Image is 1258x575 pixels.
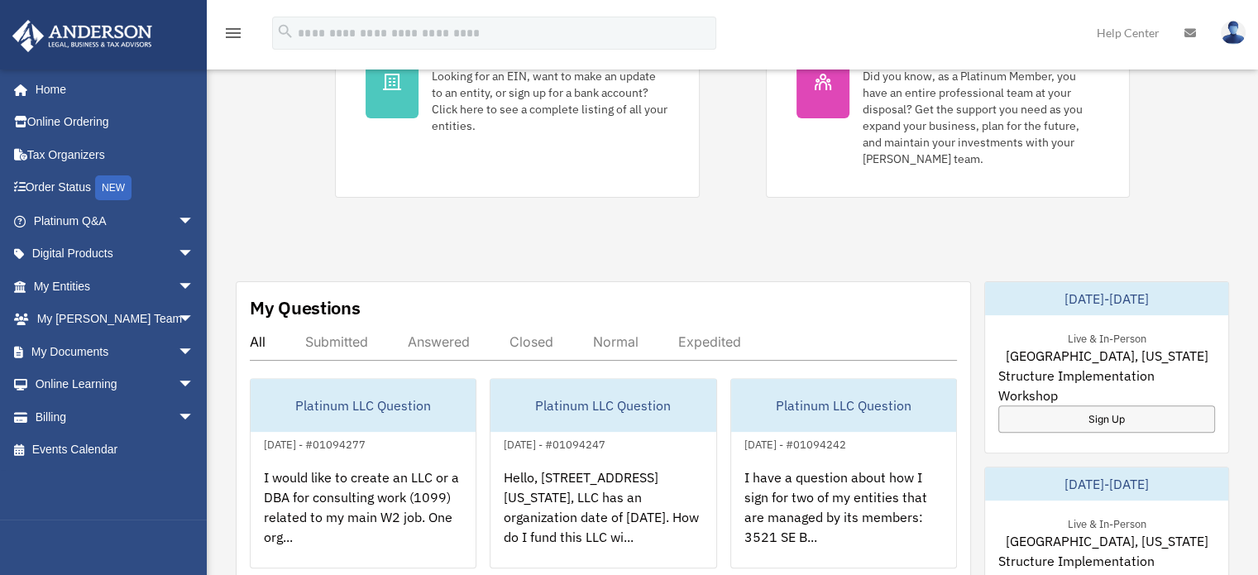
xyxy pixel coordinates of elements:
div: All [250,333,265,350]
a: My Entities Looking for an EIN, want to make an update to an entity, or sign up for a bank accoun... [335,15,699,198]
a: Order StatusNEW [12,171,219,205]
div: Live & In-Person [1054,514,1159,531]
div: NEW [95,175,132,200]
span: arrow_drop_down [178,237,211,271]
a: Platinum LLC Question[DATE] - #01094242I have a question about how I sign for two of my entities ... [730,378,957,568]
a: Digital Productsarrow_drop_down [12,237,219,271]
div: Did you know, as a Platinum Member, you have an entire professional team at your disposal? Get th... [863,68,1099,167]
span: Structure Implementation Workshop [998,366,1215,405]
div: Platinum LLC Question [251,379,476,432]
a: Sign Up [998,405,1215,433]
a: Home [12,73,211,106]
img: User Pic [1221,21,1246,45]
span: arrow_drop_down [178,204,211,238]
span: arrow_drop_down [178,270,211,304]
a: Platinum LLC Question[DATE] - #01094247Hello, [STREET_ADDRESS][US_STATE], LLC has an organization... [490,378,716,568]
div: My Questions [250,295,361,320]
span: arrow_drop_down [178,303,211,337]
a: My Documentsarrow_drop_down [12,335,219,368]
div: Looking for an EIN, want to make an update to an entity, or sign up for a bank account? Click her... [432,68,668,134]
span: [GEOGRAPHIC_DATA], [US_STATE] [1005,531,1208,551]
a: Events Calendar [12,434,219,467]
a: Online Learningarrow_drop_down [12,368,219,401]
i: menu [223,23,243,43]
a: Platinum LLC Question[DATE] - #01094277I would like to create an LLC or a DBA for consulting work... [250,378,476,568]
i: search [276,22,294,41]
a: My [PERSON_NAME] Team Did you know, as a Platinum Member, you have an entire professional team at... [766,15,1130,198]
a: My [PERSON_NAME] Teamarrow_drop_down [12,303,219,336]
div: Platinum LLC Question [731,379,956,432]
div: Platinum LLC Question [490,379,715,432]
div: [DATE] - #01094277 [251,434,379,452]
div: Submitted [305,333,368,350]
div: Live & In-Person [1054,328,1159,346]
div: [DATE] - #01094247 [490,434,619,452]
span: arrow_drop_down [178,368,211,402]
span: [GEOGRAPHIC_DATA], [US_STATE] [1005,346,1208,366]
a: Billingarrow_drop_down [12,400,219,434]
span: arrow_drop_down [178,335,211,369]
div: Answered [408,333,470,350]
a: Platinum Q&Aarrow_drop_down [12,204,219,237]
span: arrow_drop_down [178,400,211,434]
a: My Entitiesarrow_drop_down [12,270,219,303]
a: Tax Organizers [12,138,219,171]
div: [DATE]-[DATE] [985,467,1228,501]
div: [DATE] - #01094242 [731,434,859,452]
div: Expedited [678,333,741,350]
div: Closed [509,333,553,350]
a: Online Ordering [12,106,219,139]
img: Anderson Advisors Platinum Portal [7,20,157,52]
div: Normal [593,333,639,350]
div: [DATE]-[DATE] [985,282,1228,315]
a: menu [223,29,243,43]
